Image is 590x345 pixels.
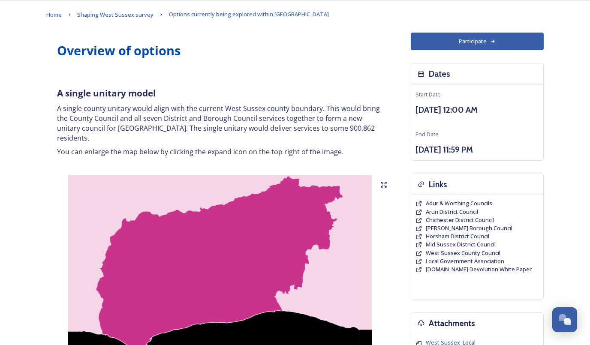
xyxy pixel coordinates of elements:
[426,240,496,248] span: Mid Sussex District Council
[426,257,504,265] a: Local Government Association
[57,42,181,59] strong: Overview of options
[429,178,447,191] h3: Links
[415,130,439,138] span: End Date
[57,147,383,157] p: You can enlarge the map below by clicking the expand icon on the top right of the image.
[77,11,154,18] span: Shaping West Sussex survey
[426,240,496,249] a: Mid Sussex District Council
[552,307,577,332] button: Open Chat
[426,208,478,216] a: Arun District Council
[426,224,512,232] a: [PERSON_NAME] Borough Council
[426,265,532,273] span: [DOMAIN_NAME] Devolution White Paper
[429,68,450,80] h3: Dates
[415,104,539,116] h3: [DATE] 12:00 AM
[426,249,500,257] a: West Sussex County Council
[169,10,329,18] span: Options currently being explored within [GEOGRAPHIC_DATA]
[426,224,512,232] span: [PERSON_NAME] Borough Council
[426,257,504,265] span: Local Government Association
[426,232,489,240] a: Horsham District Council
[57,104,383,143] p: A single county unitary would align with the current West Sussex county boundary. This would brin...
[426,265,532,273] a: [DOMAIN_NAME] Devolution White Paper
[46,9,62,20] a: Home
[426,216,494,224] a: Chichester District Council
[429,317,475,330] h3: Attachments
[415,144,539,156] h3: [DATE] 11:59 PM
[57,87,156,99] strong: A single unitary model
[426,199,492,207] span: Adur & Worthing Councils
[77,9,154,20] a: Shaping West Sussex survey
[415,90,441,98] span: Start Date
[426,232,489,240] span: Horsham District Council
[411,33,544,50] button: Participate
[46,11,62,18] span: Home
[426,199,492,207] a: Adur & Worthing Councils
